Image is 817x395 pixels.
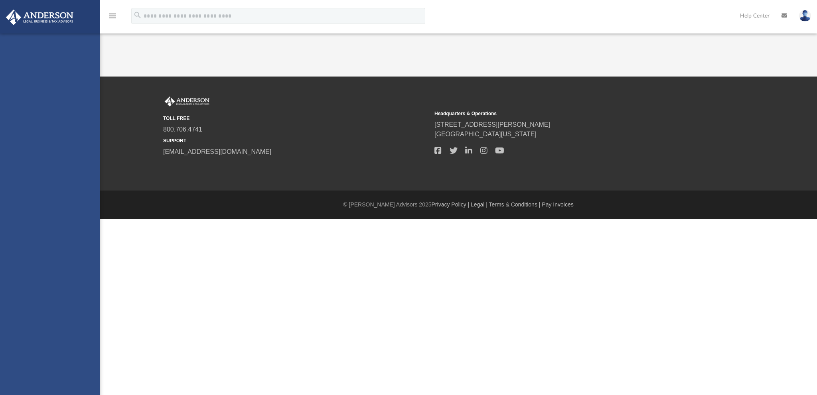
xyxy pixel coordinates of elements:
img: User Pic [799,10,811,22]
a: Privacy Policy | [432,201,470,208]
i: search [133,11,142,20]
a: menu [108,15,117,21]
a: Terms & Conditions | [489,201,541,208]
a: Legal | [471,201,487,208]
a: [GEOGRAPHIC_DATA][US_STATE] [434,131,537,138]
div: © [PERSON_NAME] Advisors 2025 [100,200,817,209]
small: SUPPORT [163,137,429,144]
small: TOLL FREE [163,115,429,122]
a: [EMAIL_ADDRESS][DOMAIN_NAME] [163,148,271,155]
a: 800.706.4741 [163,126,202,133]
img: Anderson Advisors Platinum Portal [4,10,76,25]
a: [STREET_ADDRESS][PERSON_NAME] [434,121,550,128]
small: Headquarters & Operations [434,110,700,117]
img: Anderson Advisors Platinum Portal [163,96,211,107]
i: menu [108,11,117,21]
a: Pay Invoices [542,201,573,208]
